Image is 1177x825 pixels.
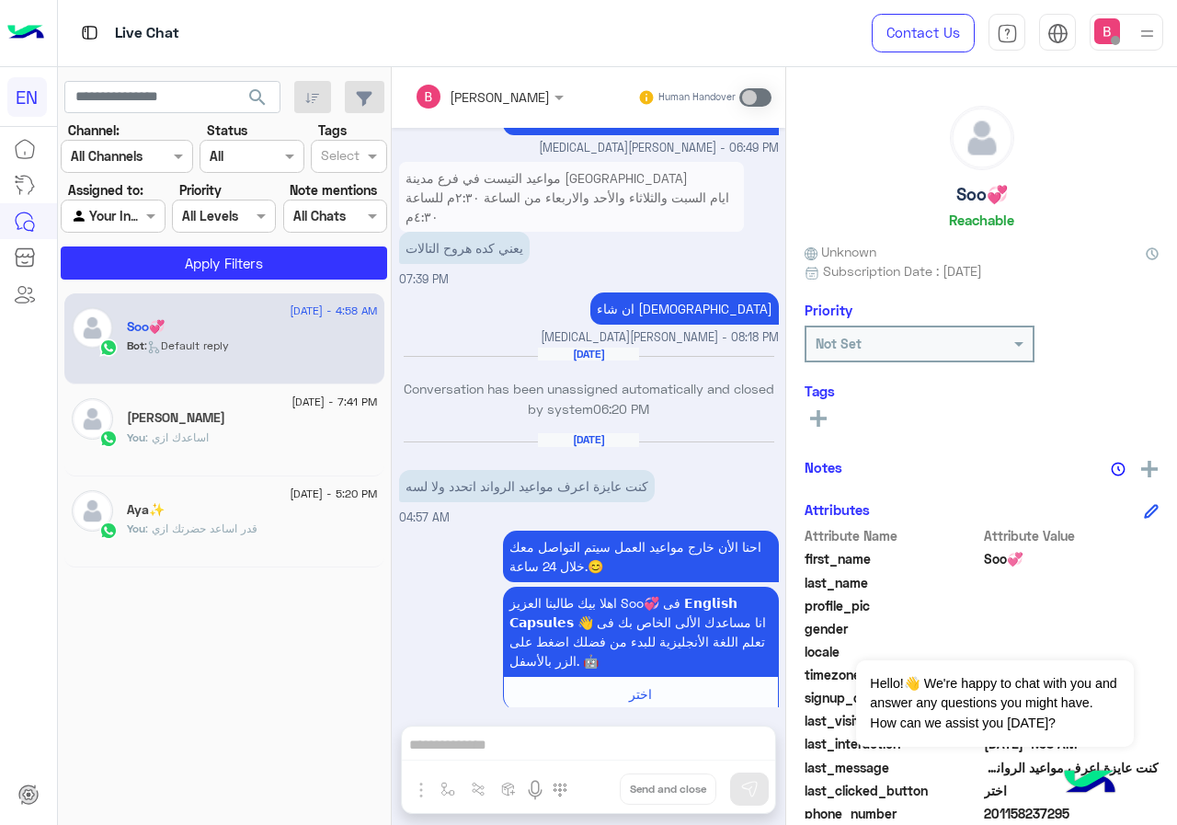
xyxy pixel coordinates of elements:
label: Channel: [68,120,120,140]
span: Attribute Name [805,526,980,545]
span: اختر [984,781,1160,800]
h6: [DATE] [538,433,639,446]
span: Subscription Date : [DATE] [823,261,982,281]
span: 06:20 PM [593,401,649,417]
span: Unknown [805,242,876,261]
span: locale [805,642,980,661]
span: last_interaction [805,734,980,753]
p: 17/8/2025, 4:57 AM [399,470,655,502]
button: Apply Filters [61,246,387,280]
div: Select [318,145,360,169]
span: كنت عايزة اعرف مواعيد الرواند اتحدد ولا لسه [984,758,1160,777]
span: last_clicked_button [805,781,980,800]
h5: Soo💞 [956,184,1008,205]
p: 17/8/2025, 4:57 AM [503,531,779,582]
h6: [DATE] [538,348,639,361]
span: phone_number [805,804,980,823]
span: search [246,86,269,109]
label: Note mentions [290,180,377,200]
p: 2/8/2025, 8:18 PM [590,292,779,325]
h5: Salma Ibraheem [127,410,225,426]
img: profile [1136,22,1159,45]
span: Attribute Value [984,526,1160,545]
h6: Priority [805,302,852,318]
img: Logo [7,14,44,52]
h5: Aya✨ [127,502,165,518]
h6: Tags [805,383,1159,399]
p: 2/8/2025, 7:39 PM [399,232,530,264]
p: 17/8/2025, 4:57 AM [503,587,779,677]
span: Hello!👋 We're happy to chat with you and answer any questions you might have. How can we assist y... [856,660,1133,747]
span: اساعدك ازي [145,430,209,444]
label: Status [207,120,247,140]
img: hulul-logo.png [1057,751,1122,816]
span: You [127,430,145,444]
span: اختر [629,686,652,702]
a: Contact Us [872,14,975,52]
span: [MEDICAL_DATA][PERSON_NAME] - 06:49 PM [539,140,779,157]
div: EN [7,77,47,117]
span: 201158237295 [984,804,1160,823]
img: add [1141,461,1158,477]
img: defaultAdmin.png [72,490,113,532]
img: WhatsApp [99,521,118,540]
small: Human Handover [658,90,736,105]
span: last_name [805,573,980,592]
span: Bot [127,338,144,352]
p: 2/8/2025, 7:39 PM [399,162,744,233]
span: : Default reply [144,338,229,352]
img: defaultAdmin.png [72,307,113,349]
p: Live Chat [115,21,179,46]
span: [DATE] - 7:41 PM [291,394,377,410]
span: gender [805,619,980,638]
span: timezone [805,665,980,684]
a: tab [988,14,1025,52]
img: notes [1111,462,1126,476]
img: tab [78,21,101,44]
span: You [127,521,145,535]
label: Assigned to: [68,180,143,200]
span: [DATE] - 5:20 PM [290,486,377,502]
span: Soo💞 [984,549,1160,568]
img: WhatsApp [99,338,118,357]
span: first_name [805,549,980,568]
span: signup_date [805,688,980,707]
img: tab [1047,23,1068,44]
img: WhatsApp [99,430,118,448]
span: قدر اساعد حضرتك ازي [145,521,257,535]
span: [DATE] - 4:58 AM [290,303,377,319]
span: last_message [805,758,980,777]
span: 04:57 AM [399,510,450,524]
p: Conversation has been unassigned automatically and closed by system [399,379,779,418]
img: defaultAdmin.png [72,398,113,440]
h6: Notes [805,459,842,476]
span: last_visited_flow [805,711,980,730]
h5: Soo💞 [127,319,165,335]
img: defaultAdmin.png [951,107,1013,169]
img: tab [997,23,1018,44]
h6: Attributes [805,501,870,518]
img: userImage [1094,18,1120,44]
span: profile_pic [805,596,980,615]
button: Send and close [620,773,716,805]
span: [MEDICAL_DATA][PERSON_NAME] - 08:18 PM [541,329,779,347]
button: search [235,81,280,120]
h6: Reachable [949,212,1014,228]
span: 07:39 PM [399,272,449,286]
label: Priority [179,180,222,200]
label: Tags [318,120,347,140]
